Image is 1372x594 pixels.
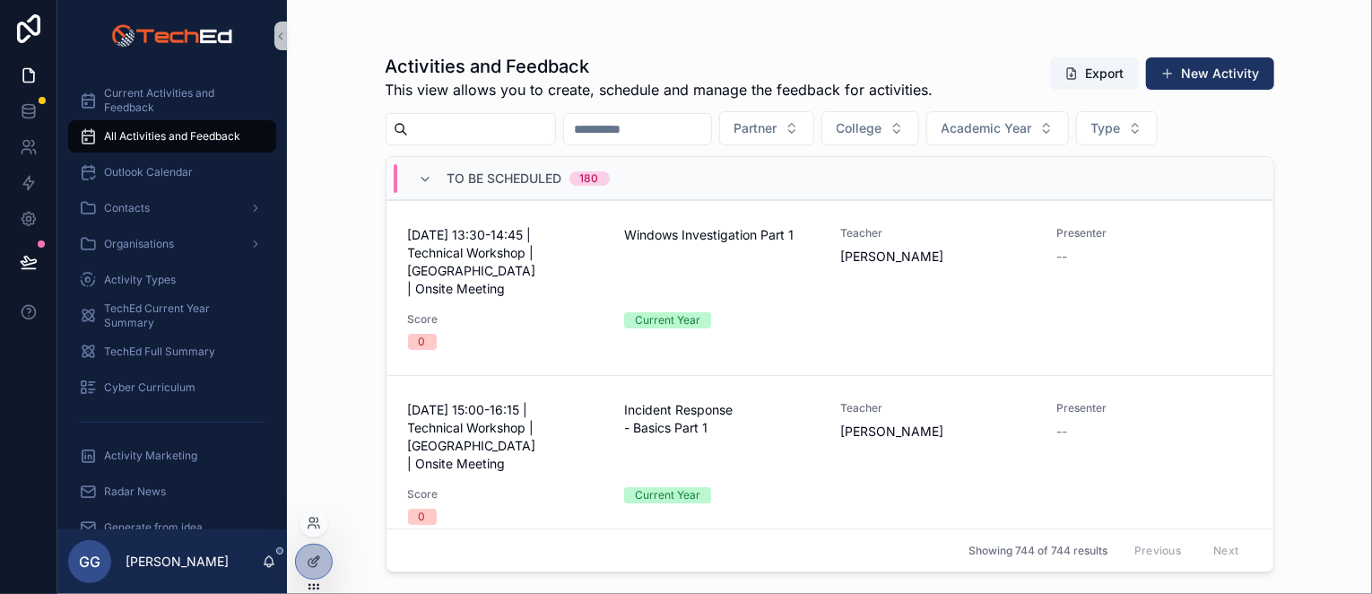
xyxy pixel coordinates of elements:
[1091,119,1121,137] span: Type
[840,226,1035,240] span: Teacher
[104,165,193,179] span: Outlook Calendar
[68,371,276,404] a: Cyber Curriculum
[1056,401,1251,415] span: Presenter
[837,119,882,137] span: College
[79,551,100,572] span: GG
[68,156,276,188] a: Outlook Calendar
[68,511,276,544] a: Generate from idea
[624,401,819,437] span: Incident Response - Basics Part 1
[840,423,1035,441] span: [PERSON_NAME]
[821,111,919,145] button: Select Button
[126,553,229,571] p: [PERSON_NAME]
[1056,226,1251,240] span: Presenter
[57,72,287,529] div: scrollable content
[104,449,197,463] span: Activity Marketing
[68,192,276,224] a: Contacts
[104,273,176,287] span: Activity Types
[104,345,215,359] span: TechEd Full Summary
[1076,111,1158,145] button: Select Button
[68,120,276,153] a: All Activities and Feedback
[104,380,195,395] span: Cyber Curriculum
[68,228,276,260] a: Organisations
[111,22,232,50] img: App logo
[1146,57,1274,90] button: New Activity
[68,84,276,117] a: Current Activities and Feedback
[68,440,276,472] a: Activity Marketing
[419,509,426,525] div: 0
[68,336,276,368] a: TechEd Full Summary
[447,170,562,188] span: To Be Scheduled
[408,226,603,298] span: [DATE] 13:30-14:45 | Technical Workshop | [GEOGRAPHIC_DATA] | Onsite Meeting
[104,237,174,251] span: Organisations
[734,119,777,137] span: Partner
[408,312,603,327] span: Score
[386,375,1273,550] a: [DATE] 15:00-16:15 | Technical Workshop | [GEOGRAPHIC_DATA] | Onsite MeetingIncident Response - B...
[104,129,240,144] span: All Activities and Feedback
[408,401,603,473] span: [DATE] 15:00-16:15 | Technical Workshop | [GEOGRAPHIC_DATA] | Onsite Meeting
[104,485,166,499] span: Radar News
[942,119,1032,137] span: Academic Year
[68,264,276,296] a: Activity Types
[635,312,700,328] div: Current Year
[968,544,1107,558] span: Showing 744 of 744 results
[624,226,819,244] span: Windows Investigation Part 1
[104,301,258,330] span: TechEd Current Year Summary
[408,487,603,502] span: Score
[419,334,426,350] div: 0
[840,248,1035,266] span: [PERSON_NAME]
[68,300,276,332] a: TechEd Current Year Summary
[1050,57,1139,90] button: Export
[386,79,933,100] span: This view allows you to create, schedule and manage the feedback for activities.
[840,401,1035,415] span: Teacher
[1056,248,1067,266] span: --
[386,54,933,79] h1: Activities and Feedback
[104,86,258,115] span: Current Activities and Feedback
[386,200,1273,375] a: [DATE] 13:30-14:45 | Technical Workshop | [GEOGRAPHIC_DATA] | Onsite MeetingWindows Investigation...
[635,487,700,503] div: Current Year
[104,520,203,535] span: Generate from idea
[104,201,150,215] span: Contacts
[68,476,276,508] a: Radar News
[580,171,599,186] div: 180
[1056,423,1067,441] span: --
[719,111,814,145] button: Select Button
[926,111,1069,145] button: Select Button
